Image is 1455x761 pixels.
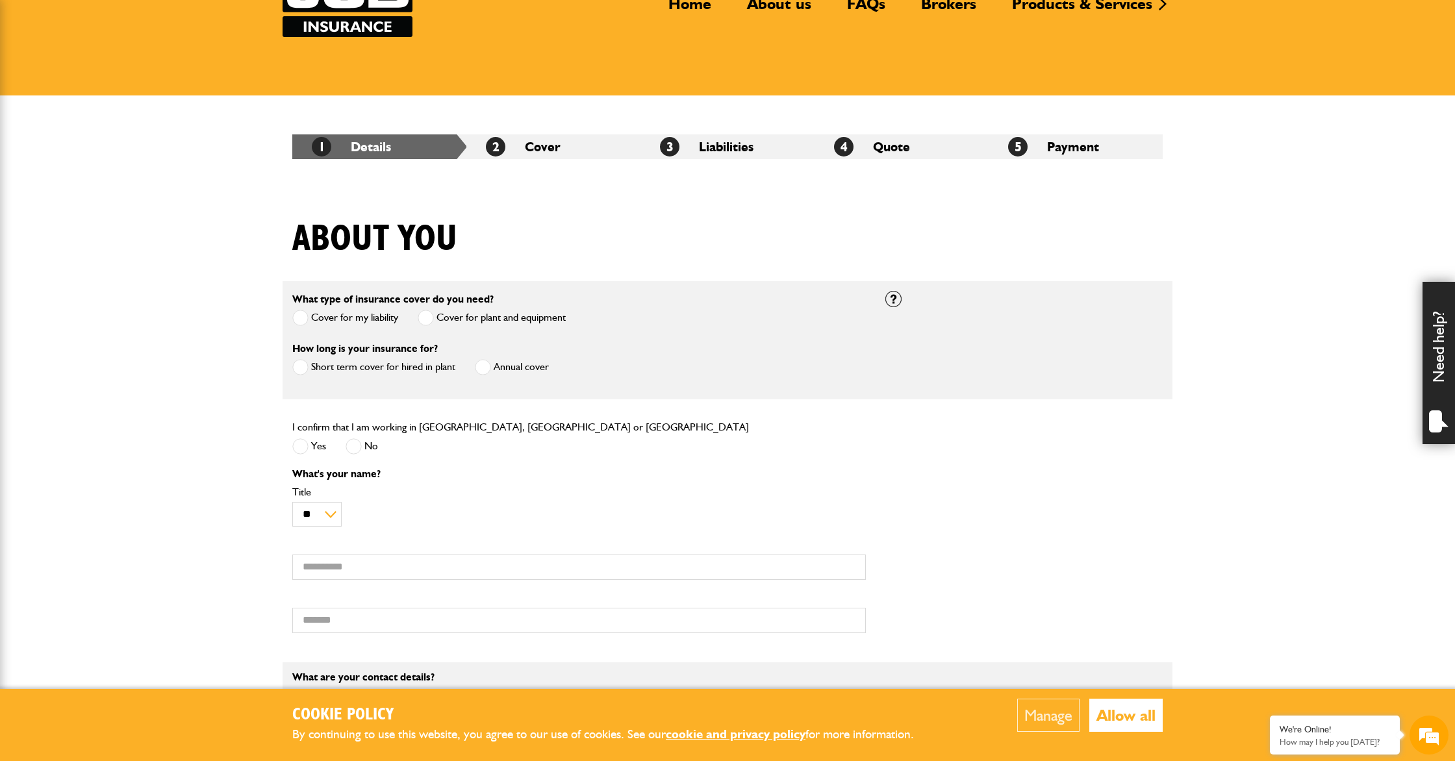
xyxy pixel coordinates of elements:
[640,134,815,159] li: Liabilities
[292,705,935,725] h2: Cookie Policy
[292,218,457,261] h1: About you
[418,310,566,326] label: Cover for plant and equipment
[68,73,218,90] div: Chat with us now
[815,134,989,159] li: Quote
[1280,724,1390,735] div: We're Online!
[486,137,505,156] span: 2
[22,72,55,90] img: d_20077148190_company_1631870298795_20077148190
[177,400,236,418] em: Start Chat
[292,672,866,682] p: What are your contact details?
[312,137,331,156] span: 1
[292,487,866,497] label: Title
[292,134,466,159] li: Details
[292,310,398,326] label: Cover for my liability
[213,6,244,38] div: Minimize live chat window
[1008,137,1028,156] span: 5
[475,359,549,375] label: Annual cover
[292,359,455,375] label: Short term cover for hired in plant
[666,727,805,742] a: cookie and privacy policy
[292,469,866,479] p: What's your name?
[346,438,378,455] label: No
[292,343,438,354] label: How long is your insurance for?
[17,235,237,389] textarea: Type your message and hit 'Enter'
[989,134,1163,159] li: Payment
[660,137,679,156] span: 3
[1423,282,1455,444] div: Need help?
[1089,699,1163,732] button: Allow all
[17,120,237,149] input: Enter your last name
[292,422,749,432] label: I confirm that I am working in [GEOGRAPHIC_DATA], [GEOGRAPHIC_DATA] or [GEOGRAPHIC_DATA]
[292,725,935,745] p: By continuing to use this website, you agree to our use of cookies. See our for more information.
[17,197,237,225] input: Enter your phone number
[292,294,494,305] label: What type of insurance cover do you need?
[1280,737,1390,747] p: How may I help you today?
[834,137,854,156] span: 4
[1017,699,1080,732] button: Manage
[17,158,237,187] input: Enter your email address
[466,134,640,159] li: Cover
[292,438,326,455] label: Yes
